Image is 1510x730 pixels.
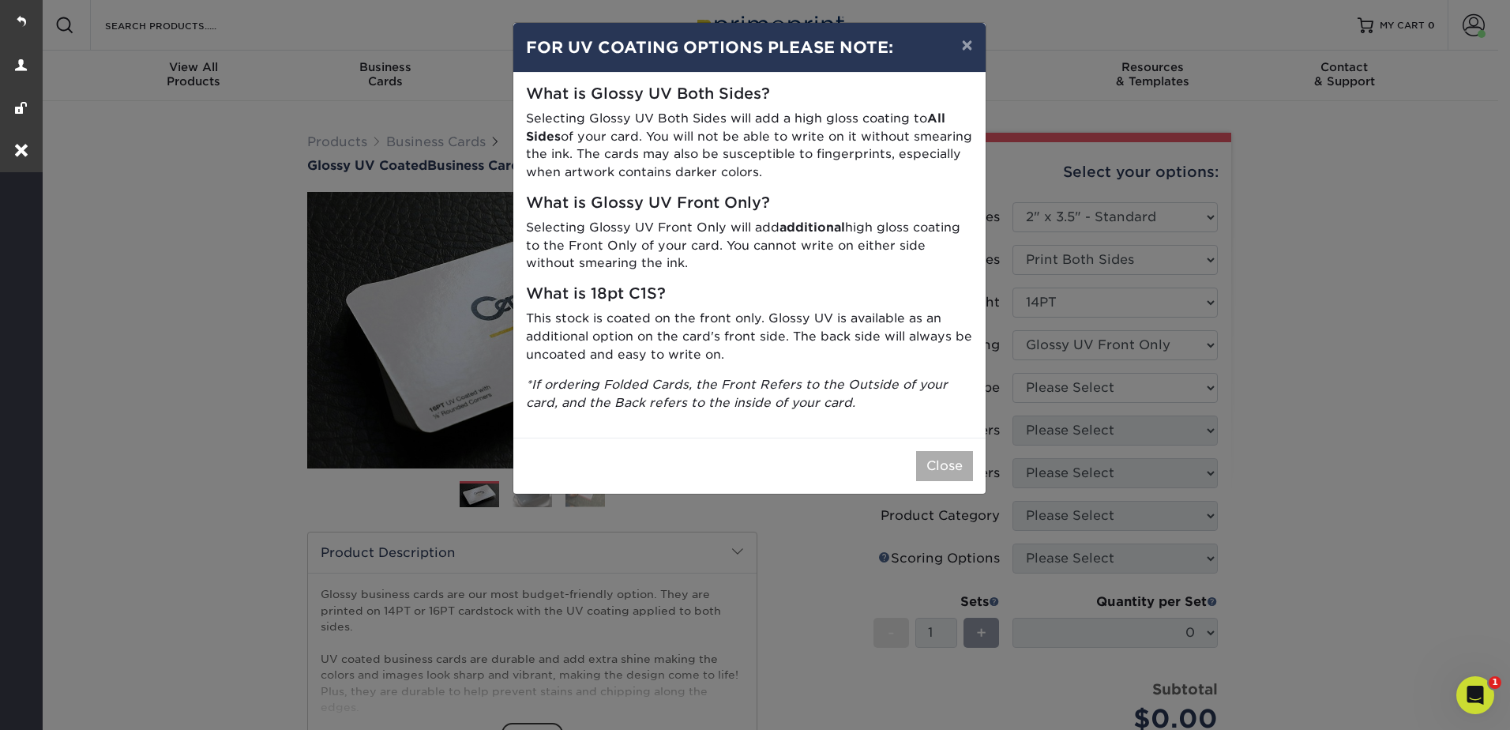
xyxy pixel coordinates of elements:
p: Selecting Glossy UV Both Sides will add a high gloss coating to of your card. You will not be abl... [526,110,973,182]
h5: What is Glossy UV Front Only? [526,194,973,213]
button: × [948,23,985,67]
h4: FOR UV COATING OPTIONS PLEASE NOTE: [526,36,973,59]
strong: additional [779,220,845,235]
p: Selecting Glossy UV Front Only will add high gloss coating to the Front Only of your card. You ca... [526,219,973,273]
span: 1 [1489,676,1501,689]
iframe: Intercom live chat [1456,676,1494,714]
button: Close [916,451,973,481]
strong: All Sides [526,111,945,144]
i: *If ordering Folded Cards, the Front Refers to the Outside of your card, and the Back refers to t... [526,377,948,410]
h5: What is 18pt C1S? [526,285,973,303]
h5: What is Glossy UV Both Sides? [526,85,973,103]
p: This stock is coated on the front only. Glossy UV is available as an additional option on the car... [526,310,973,363]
